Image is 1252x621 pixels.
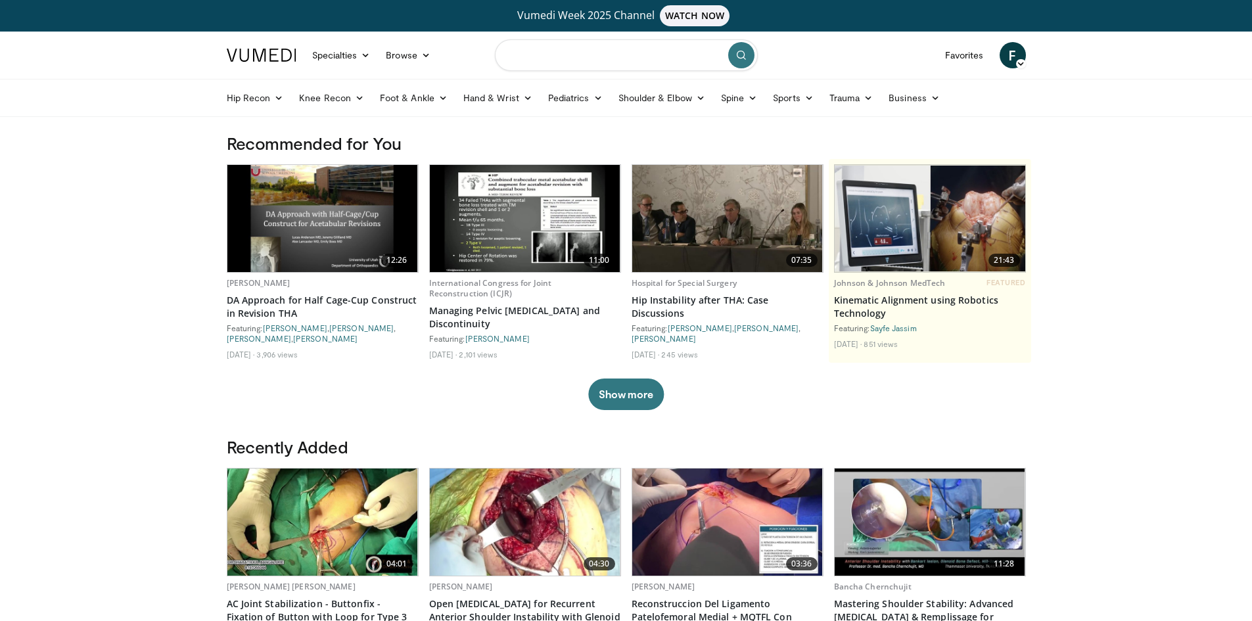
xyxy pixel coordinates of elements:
a: International Congress for Joint Reconstruction (ICJR) [429,277,552,299]
span: 07:35 [786,254,818,267]
a: 04:01 [227,469,418,576]
img: 638b7ae4-6ae5-40ff-aacd-308e09164633.620x360_q85_upscale.jpg [227,165,418,272]
li: [DATE] [227,349,255,359]
a: 21:43 [835,165,1025,272]
a: Kinematic Alignment using Robotics Technology [834,294,1026,320]
a: Managing Pelvic [MEDICAL_DATA] and Discontinuity [429,304,621,331]
h3: Recommended for You [227,133,1026,154]
a: 11:28 [835,469,1025,576]
li: 851 views [864,338,898,349]
a: Sayfe Jassim [870,323,917,333]
a: 11:00 [430,165,620,272]
a: Hand & Wrist [455,85,540,111]
a: DA Approach for Half Cage-Cup Construct in Revision THA [227,294,419,320]
a: [PERSON_NAME] [PERSON_NAME] [227,581,356,592]
a: F [1000,42,1026,68]
img: 7efccfce-ac24-4956-ab03-fc3fbdc1b391.620x360_q85_upscale.jpg [632,165,823,272]
a: [PERSON_NAME] [227,334,291,343]
a: [PERSON_NAME] [632,581,695,592]
img: 85482610-0380-4aae-aa4a-4a9be0c1a4f1.620x360_q85_upscale.jpg [835,166,1025,272]
a: Hip Instability after THA: Case Discussions [632,294,823,320]
span: 11:28 [988,557,1020,570]
span: 12:26 [381,254,413,267]
span: FEATURED [986,278,1025,287]
span: 03:36 [786,557,818,570]
div: Featuring: , , [632,323,823,344]
a: Hospital for Special Surgery [632,277,737,288]
img: 12bfd8a1-61c9-4857-9f26-c8a25e8997c8.620x360_q85_upscale.jpg [835,469,1025,576]
img: 48f6f21f-43ea-44b1-a4e1-5668875d038e.620x360_q85_upscale.jpg [632,469,823,576]
a: Spine [713,85,765,111]
div: Featuring: [834,323,1026,333]
img: VuMedi Logo [227,49,296,62]
a: Favorites [937,42,992,68]
a: Trauma [822,85,881,111]
a: [PERSON_NAME] [263,323,327,333]
span: 04:30 [584,557,615,570]
a: Johnson & Johnson MedTech [834,277,946,288]
a: Vumedi Week 2025 ChannelWATCH NOW [229,5,1024,26]
span: 11:00 [584,254,615,267]
a: [PERSON_NAME] [632,334,696,343]
a: Specialties [304,42,379,68]
a: 03:36 [632,469,823,576]
a: Shoulder & Elbow [611,85,713,111]
li: 2,101 views [459,349,498,359]
a: 12:26 [227,165,418,272]
a: [PERSON_NAME] [329,323,394,333]
li: 3,906 views [256,349,298,359]
a: Hip Recon [219,85,292,111]
span: 04:01 [381,557,413,570]
input: Search topics, interventions [495,39,758,71]
a: [PERSON_NAME] [465,334,530,343]
h3: Recently Added [227,436,1026,457]
a: [PERSON_NAME] [668,323,732,333]
li: [DATE] [429,349,457,359]
a: Business [881,85,948,111]
img: 3a153975-e062-49f4-8050-cb5e450a66e3.620x360_q85_upscale.jpg [430,165,620,272]
a: Foot & Ankle [372,85,455,111]
li: 245 views [661,349,698,359]
a: Pediatrics [540,85,611,111]
a: Bancha Chernchujit [834,581,912,592]
a: 07:35 [632,165,823,272]
span: 21:43 [988,254,1020,267]
a: [PERSON_NAME] [734,323,799,333]
a: Sports [765,85,822,111]
a: [PERSON_NAME] [227,277,290,288]
a: [PERSON_NAME] [429,581,493,592]
span: WATCH NOW [660,5,730,26]
a: [PERSON_NAME] [293,334,358,343]
img: c2f644dc-a967-485d-903d-283ce6bc3929.620x360_q85_upscale.jpg [227,469,418,576]
li: [DATE] [632,349,660,359]
div: Featuring: [429,333,621,344]
a: 04:30 [430,469,620,576]
li: [DATE] [834,338,862,349]
button: Show more [588,379,664,410]
div: Featuring: , , , [227,323,419,344]
a: Knee Recon [291,85,372,111]
a: Browse [378,42,438,68]
img: 2b2da37e-a9b6-423e-b87e-b89ec568d167.620x360_q85_upscale.jpg [430,469,620,576]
